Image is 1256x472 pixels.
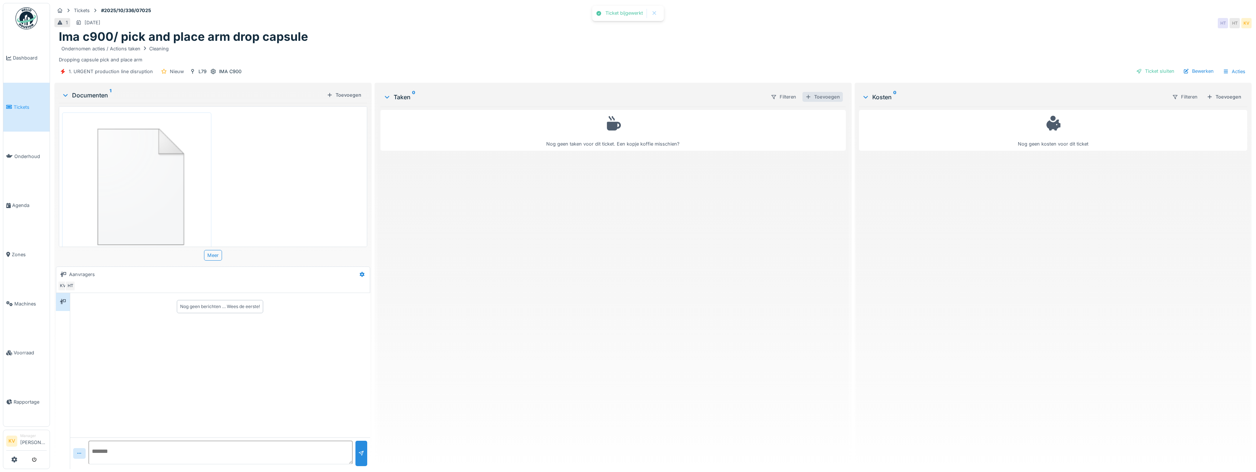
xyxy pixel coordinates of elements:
div: Nog geen kosten voor dit ticket [864,113,1242,147]
div: 1. URGENT production line disruption [69,68,153,75]
div: Toevoegen [324,90,364,100]
span: Onderhoud [14,153,47,160]
div: Ticket sluiten [1133,66,1177,76]
div: Toevoegen [802,92,843,102]
img: 84750757-fdcc6f00-afbb-11ea-908a-1074b026b06b.png [64,114,210,254]
div: Acties [1220,66,1249,77]
a: Machines [3,279,50,328]
a: KV Manager[PERSON_NAME] [6,433,47,451]
div: Bewerken [1180,66,1217,76]
h1: Ima c900/ pick and place arm drop capsule [59,30,308,44]
sup: 0 [412,93,415,101]
div: HT [65,281,75,291]
div: Documenten [62,91,324,100]
div: Tickets [74,7,90,14]
div: Ticket bijgewerkt [605,10,643,17]
span: Zones [12,251,47,258]
div: Filteren [1169,92,1201,102]
span: Voorraad [14,349,47,356]
a: Voorraad [3,328,50,378]
div: Nieuw [170,68,184,75]
div: KV [58,281,68,291]
div: 1 [66,19,68,26]
div: Ondernomen acties / Actions taken Cleaning [61,45,169,52]
div: HT [1230,18,1240,28]
a: Onderhoud [3,132,50,181]
div: Toevoegen [1204,92,1244,102]
div: Meer [204,250,222,261]
div: Dropping capsule pick and place arm [59,44,1247,63]
a: Dashboard [3,33,50,83]
li: [PERSON_NAME] [20,433,47,449]
sup: 0 [893,93,897,101]
div: Nog geen berichten … Wees de eerste! [180,303,260,310]
span: Rapportage [14,398,47,405]
div: IMA C900 [219,68,241,75]
sup: 1 [110,91,111,100]
a: Zones [3,230,50,279]
div: KV [1241,18,1252,28]
div: Taken [383,93,765,101]
span: Agenda [12,202,47,209]
div: L79 [198,68,207,75]
a: Tickets [3,83,50,132]
li: KV [6,436,17,447]
span: Dashboard [13,54,47,61]
div: Kosten [862,93,1166,101]
div: HT [1218,18,1228,28]
div: Nog geen taken voor dit ticket. Een kopje koffie misschien? [385,113,841,147]
div: Aanvragers [69,271,95,278]
a: Agenda [3,181,50,230]
a: Rapportage [3,378,50,427]
img: Badge_color-CXgf-gQk.svg [15,7,37,29]
span: Tickets [14,104,47,111]
div: Filteren [767,92,799,102]
div: Manager [20,433,47,439]
strong: #2025/10/336/07025 [98,7,154,14]
div: [DATE] [85,19,100,26]
span: Machines [14,300,47,307]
